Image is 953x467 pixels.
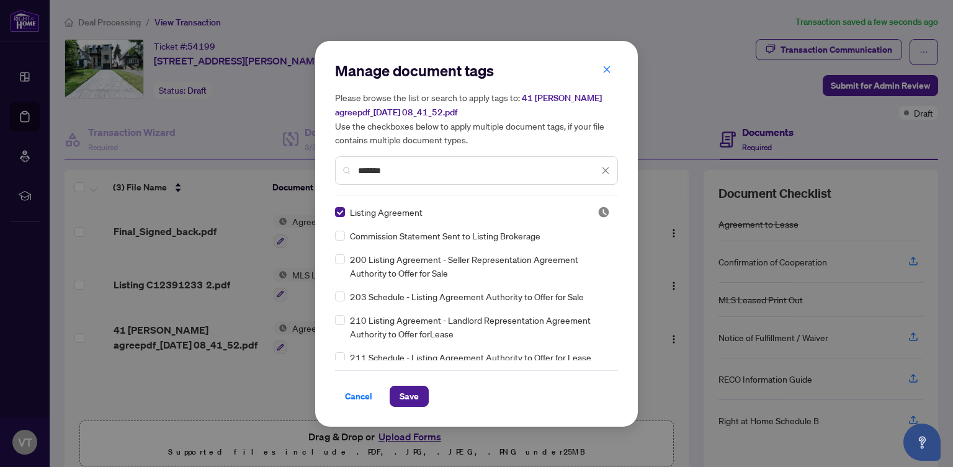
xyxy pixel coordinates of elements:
[350,290,584,303] span: 203 Schedule - Listing Agreement Authority to Offer for Sale
[350,229,540,242] span: Commission Statement Sent to Listing Brokerage
[335,386,382,407] button: Cancel
[601,166,610,175] span: close
[597,206,610,218] span: Pending Review
[350,313,611,340] span: 210 Listing Agreement - Landlord Representation Agreement Authority to Offer forLease
[350,350,591,364] span: 211 Schedule - Listing Agreement Authority to Offer for Lease
[345,386,372,406] span: Cancel
[350,252,611,280] span: 200 Listing Agreement - Seller Representation Agreement Authority to Offer for Sale
[390,386,429,407] button: Save
[335,91,618,146] h5: Please browse the list or search to apply tags to: Use the checkboxes below to apply multiple doc...
[400,386,419,406] span: Save
[335,92,602,118] span: 41 [PERSON_NAME] agreepdf_[DATE] 08_41_52.pdf
[597,206,610,218] img: status
[335,61,618,81] h2: Manage document tags
[350,205,423,219] span: Listing Agreement
[602,65,611,74] span: close
[903,424,941,461] button: Open asap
